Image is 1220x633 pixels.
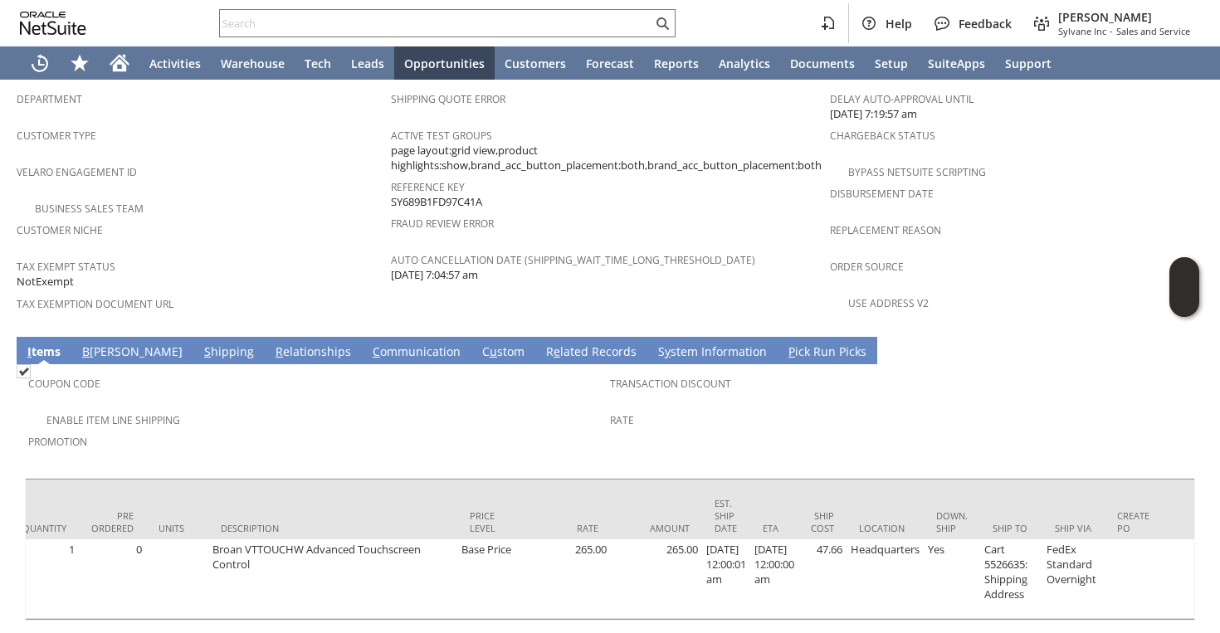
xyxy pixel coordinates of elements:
div: Create PO [1117,509,1154,534]
a: Business Sales Team [35,202,144,216]
iframe: Click here to launch Oracle Guided Learning Help Panel [1169,257,1199,317]
a: Bypass NetSuite Scripting [848,165,986,179]
span: Tech [305,56,331,71]
a: Coupon Code [28,377,100,391]
a: Home [100,46,139,80]
span: y [665,343,671,359]
span: [PERSON_NAME] [1058,9,1190,25]
a: Disbursement Date [830,187,934,201]
a: Items [23,343,65,362]
span: SY689B1FD97C41A [391,194,482,210]
span: Feedback [959,16,1012,32]
a: Relationships [271,343,355,362]
span: e [554,343,560,359]
span: Sylvane Inc [1058,25,1106,37]
a: Customer Type [17,129,96,143]
img: Checked [17,364,31,378]
a: Setup [865,46,918,80]
span: S [204,343,211,359]
span: [DATE] 7:19:57 am [830,106,917,122]
a: Shipping [200,343,258,362]
span: C [373,343,380,359]
a: Use Address V2 [848,296,929,310]
td: FedEx Standard Overnight [1042,539,1105,619]
a: Analytics [709,46,780,80]
a: Enable Item Line Shipping [46,413,180,427]
a: Unrolled view on [1174,340,1193,360]
td: 47.66 [798,539,847,619]
a: Fraud Review Error [391,217,494,231]
input: Search [220,13,652,33]
a: Reports [644,46,709,80]
a: Related Records [542,343,641,362]
span: I [27,343,32,359]
span: - [1110,25,1113,37]
td: [DATE] 12:00:00 am [750,539,798,619]
td: 1 [10,539,79,619]
span: Oracle Guided Learning Widget. To move around, please hold and drag [1169,288,1199,318]
a: Activities [139,46,211,80]
a: Transaction Discount [610,377,731,391]
svg: Shortcuts [70,53,90,73]
td: Base Price [457,539,520,619]
div: Pre Ordered [91,509,134,534]
a: Communication [368,343,465,362]
a: Custom [478,343,529,362]
a: System Information [654,343,771,362]
td: Headquarters [847,539,924,619]
div: Down. Ship [936,509,968,534]
td: Cart 5526635: Shipping Address [980,539,1042,619]
a: Chargeback Status [830,129,935,143]
a: Recent Records [20,46,60,80]
span: NotExempt [17,274,74,290]
div: ETA [763,522,786,534]
a: Promotion [28,435,87,449]
a: Velaro Engagement ID [17,165,137,179]
span: page layout:grid view,product highlights:show,brand_acc_button_placement:both,brand_acc_button_pl... [391,143,822,173]
a: Customers [495,46,576,80]
a: Warehouse [211,46,295,80]
span: SuiteApps [928,56,985,71]
span: Documents [790,56,855,71]
div: Ship Cost [811,509,834,534]
div: Est. Ship Date [715,497,738,534]
a: Forecast [576,46,644,80]
span: P [788,343,795,359]
span: Reports [654,56,699,71]
span: Setup [875,56,908,71]
div: Ship To [993,522,1030,534]
span: Sales and Service [1116,25,1190,37]
span: Opportunities [404,56,485,71]
div: Price Level [470,509,507,534]
div: Rate [532,522,598,534]
span: Forecast [586,56,634,71]
a: Active Test Groups [391,129,492,143]
span: R [276,343,283,359]
a: Tax Exempt Status [17,260,115,274]
div: Shortcuts [60,46,100,80]
a: Department [17,92,82,106]
span: [DATE] 7:04:57 am [391,267,478,283]
a: Delay Auto-Approval Until [830,92,974,106]
div: Ship Via [1055,522,1092,534]
div: Location [859,522,911,534]
a: Pick Run Picks [784,343,871,362]
a: Rate [610,413,634,427]
div: Quantity [22,522,66,534]
a: Tech [295,46,341,80]
svg: Recent Records [30,53,50,73]
a: Shipping Quote Error [391,92,505,106]
a: B[PERSON_NAME] [78,343,187,362]
span: Leads [351,56,384,71]
span: Help [886,16,912,32]
span: Customers [505,56,566,71]
svg: Home [110,53,129,73]
svg: logo [20,12,86,35]
a: Order Source [830,260,904,274]
a: Reference Key [391,180,465,194]
div: Units [159,522,196,534]
div: Amount [623,522,690,534]
span: Warehouse [221,56,285,71]
a: Opportunities [394,46,495,80]
td: 0 [79,539,146,619]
